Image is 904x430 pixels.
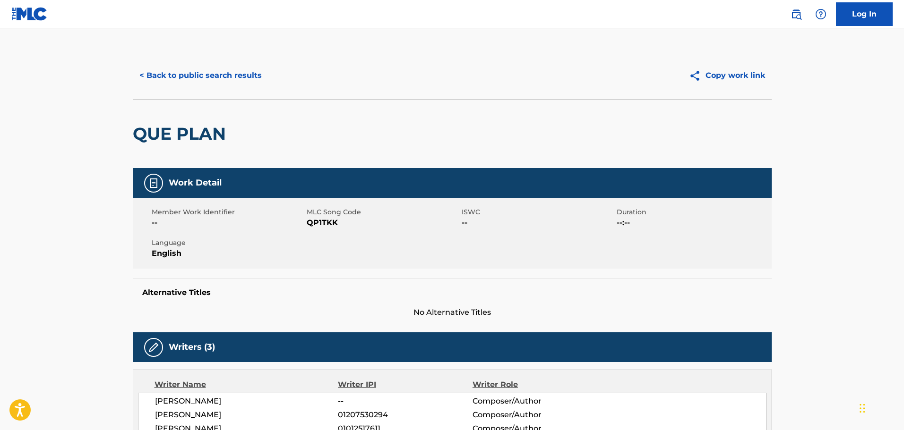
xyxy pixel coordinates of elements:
span: 01207530294 [338,409,472,421]
span: -- [338,396,472,407]
div: Writer IPI [338,379,473,390]
button: < Back to public search results [133,64,268,87]
span: MLC Song Code [307,207,459,217]
div: Help [811,5,830,24]
span: No Alternative Titles [133,307,772,318]
h2: QUE PLAN [133,123,231,144]
span: Composer/Author [473,396,595,407]
h5: Writers (3) [169,342,215,353]
h5: Work Detail [169,177,222,188]
span: Member Work Identifier [152,207,304,217]
a: Log In [836,2,893,26]
span: English [152,248,304,259]
a: Public Search [787,5,806,24]
h5: Alternative Titles [142,288,762,297]
img: MLC Logo [11,7,48,21]
div: Widget de chat [857,385,904,430]
span: ISWC [462,207,614,217]
img: search [791,8,802,20]
span: Composer/Author [473,409,595,421]
span: -- [462,217,614,228]
span: --:-- [617,217,769,228]
img: Writers [148,342,159,353]
button: Copy work link [682,64,772,87]
span: [PERSON_NAME] [155,396,338,407]
div: Arrastrar [860,394,865,422]
span: [PERSON_NAME] [155,409,338,421]
img: Copy work link [689,70,706,82]
div: Writer Name [155,379,338,390]
iframe: Chat Widget [857,385,904,430]
span: -- [152,217,304,228]
div: Writer Role [473,379,595,390]
span: Language [152,238,304,248]
span: Duration [617,207,769,217]
img: Work Detail [148,177,159,189]
img: help [815,8,827,20]
span: QP1TKK [307,217,459,228]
